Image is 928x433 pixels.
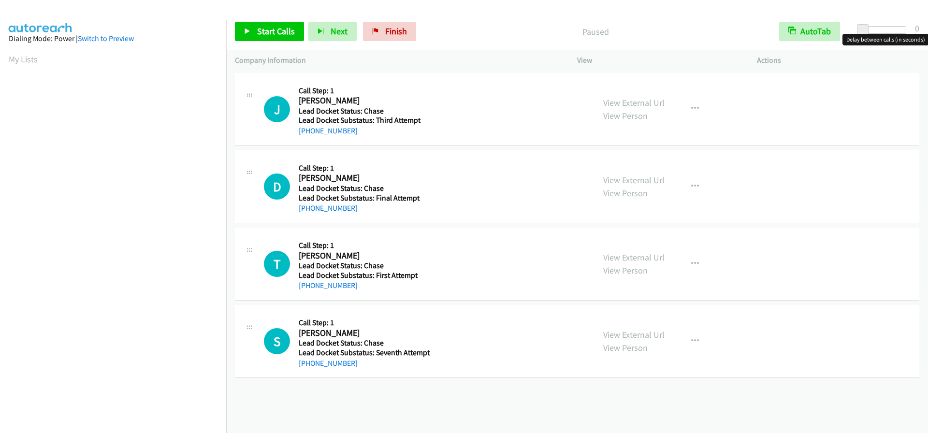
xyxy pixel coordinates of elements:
[603,252,665,263] a: View External Url
[915,22,919,35] div: 0
[603,174,665,186] a: View External Url
[603,342,648,353] a: View Person
[299,163,427,173] h5: Call Step: 1
[299,241,427,250] h5: Call Step: 1
[308,22,357,41] button: Next
[78,34,134,43] a: Switch to Preview
[299,126,358,135] a: [PHONE_NUMBER]
[264,328,290,354] h1: S
[235,55,560,66] p: Company Information
[603,110,648,121] a: View Person
[264,173,290,200] div: The call is yet to be attempted
[264,251,290,277] h1: T
[264,251,290,277] div: The call is yet to be attempted
[264,96,290,122] div: The call is yet to be attempted
[331,26,348,37] span: Next
[757,55,919,66] p: Actions
[299,261,427,271] h5: Lead Docket Status: Chase
[257,26,295,37] span: Start Calls
[299,203,358,213] a: [PHONE_NUMBER]
[299,250,427,261] h2: [PERSON_NAME]
[299,281,358,290] a: [PHONE_NUMBER]
[264,96,290,122] h1: J
[429,25,762,38] p: Paused
[299,173,427,184] h2: [PERSON_NAME]
[577,55,739,66] p: View
[299,318,430,328] h5: Call Step: 1
[264,173,290,200] h1: D
[363,22,416,41] a: Finish
[299,271,427,280] h5: Lead Docket Substatus: First Attempt
[603,97,665,108] a: View External Url
[264,328,290,354] div: The call is yet to be attempted
[779,22,840,41] button: AutoTab
[299,106,427,116] h5: Lead Docket Status: Chase
[385,26,407,37] span: Finish
[299,348,430,358] h5: Lead Docket Substatus: Seventh Attempt
[9,54,38,65] a: My Lists
[299,115,427,125] h5: Lead Docket Substatus: Third Attempt
[299,328,427,339] h2: [PERSON_NAME]
[603,265,648,276] a: View Person
[9,33,217,44] div: Dialing Mode: Power |
[299,184,427,193] h5: Lead Docket Status: Chase
[235,22,304,41] a: Start Calls
[299,359,358,368] a: [PHONE_NUMBER]
[603,188,648,199] a: View Person
[603,329,665,340] a: View External Url
[299,86,427,96] h5: Call Step: 1
[299,95,427,106] h2: [PERSON_NAME]
[299,338,430,348] h5: Lead Docket Status: Chase
[299,193,427,203] h5: Lead Docket Substatus: Final Attempt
